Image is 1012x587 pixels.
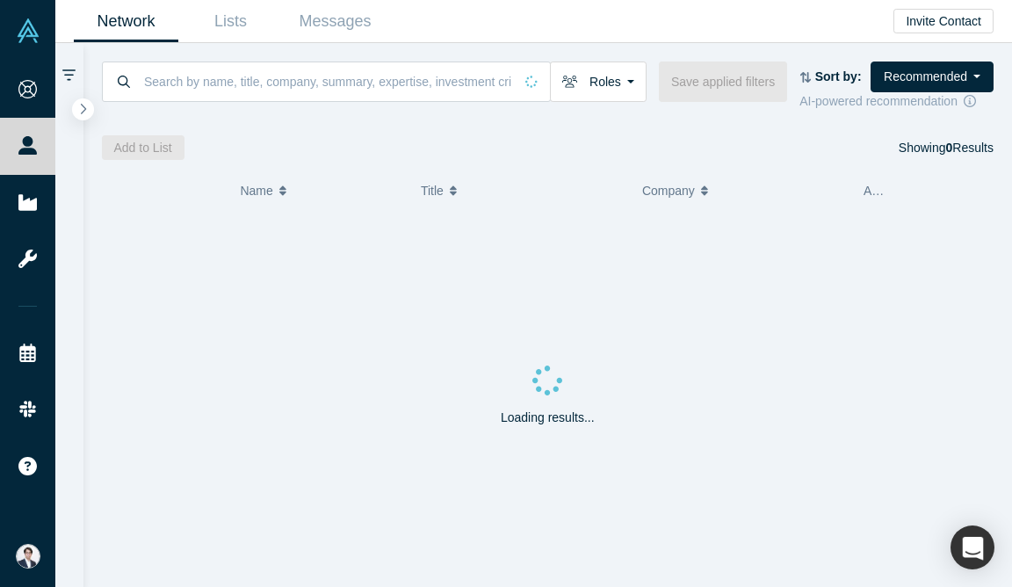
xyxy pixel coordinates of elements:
div: AI-powered recommendation [799,92,994,111]
p: Loading results... [501,409,595,427]
span: Company [642,172,695,209]
a: Messages [283,1,387,42]
a: Lists [178,1,283,42]
strong: Sort by: [815,69,862,83]
img: Eisuke Shimizu's Account [16,544,40,569]
span: Title [421,172,444,209]
img: Alchemist Vault Logo [16,18,40,43]
button: Title [421,172,624,209]
button: Roles [550,62,647,102]
strong: 0 [946,141,953,155]
button: Recommended [871,62,994,92]
span: Name [240,172,272,209]
button: Company [642,172,845,209]
button: Save applied filters [659,62,787,102]
span: Alchemist Role [864,184,945,198]
div: Showing [899,135,994,160]
input: Search by name, title, company, summary, expertise, investment criteria or topics of focus [142,61,513,102]
a: Network [74,1,178,42]
button: Name [240,172,402,209]
button: Add to List [102,135,184,160]
button: Invite Contact [893,9,994,33]
span: Results [946,141,994,155]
